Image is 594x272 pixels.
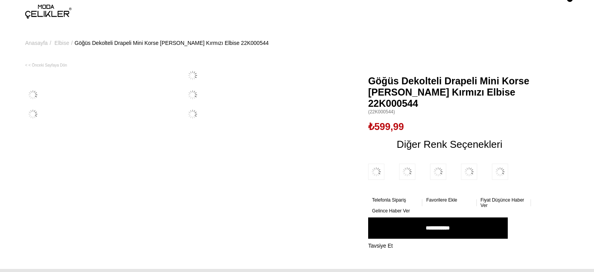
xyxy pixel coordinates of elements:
a: Telefonla Sipariş [372,197,418,203]
a: Fiyat Düşünce Haber Ver [481,197,527,208]
a: Göğüs Dekolteli Drapeli Mini Korse [PERSON_NAME] Kırmızı Elbise 22K000544 [75,23,269,63]
img: Göğüs Dekolteli Drapeli Mini Korse Aleah Kadın Kırmızı Elbise 22K000544 [25,106,41,122]
img: Göğüs Dekolteli Drapeli Mini Korse Aleah Kadın Kırmızı Elbise 22K000544 [185,87,200,103]
img: logo [25,5,72,19]
a: Elbise [55,23,69,63]
span: Diğer Renk Seçenekleri [397,138,502,151]
span: (22K000544) [368,109,531,115]
img: Göğüs Dekolteli Drapeli Mini Korse Aleah Kadın Beyaz Elbise 22K000544 [430,164,446,180]
span: Gelince Haber Ver [372,208,410,214]
span: Göğüs Dekolteli Drapeli Mini Korse [PERSON_NAME] Kırmızı Elbise 22K000544 [368,75,531,109]
li: > [25,23,53,63]
img: Göğüs Dekolteli Drapeli Mini Korse Aleah Kadın Kahverengi Elbise 22K000544 [399,164,415,180]
a: Favorilere Ekle [426,197,473,203]
img: Göğüs Dekolteli Drapeli Mini Korse Aleah Kadın Fuşya Elbise 22K000544 [492,164,508,180]
a: Gelince Haber Ver [372,208,418,214]
span: Telefonla Sipariş [372,197,406,203]
img: Göğüs Dekolteli Drapeli Mini Korse Aleah Kadın Yeşil Elbise 22K000544 [461,164,477,180]
img: Göğüs Dekolteli Drapeli Mini Korse Aleah Kadın Kırmızı Elbise 22K000544 [185,68,200,83]
img: Göğüs Dekolteli Drapeli Mini Korse Aleah Kadın Kırmızı Elbise 22K000544 [25,87,41,103]
span: Favorilere Ekle [426,197,457,203]
span: ₺599,99 [368,121,404,132]
li: > [55,23,75,63]
img: Göğüs Dekolteli Drapeli Mini Korse Aleah Kadın Kırmızı Elbise 22K000544 [185,106,200,122]
span: Tavsiye Et [368,243,393,249]
img: Göğüs Dekolteli Drapeli Mini Korse Aleah Kadın Siyah Elbise 22K000544 [368,164,384,180]
a: Anasayfa [25,23,48,63]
